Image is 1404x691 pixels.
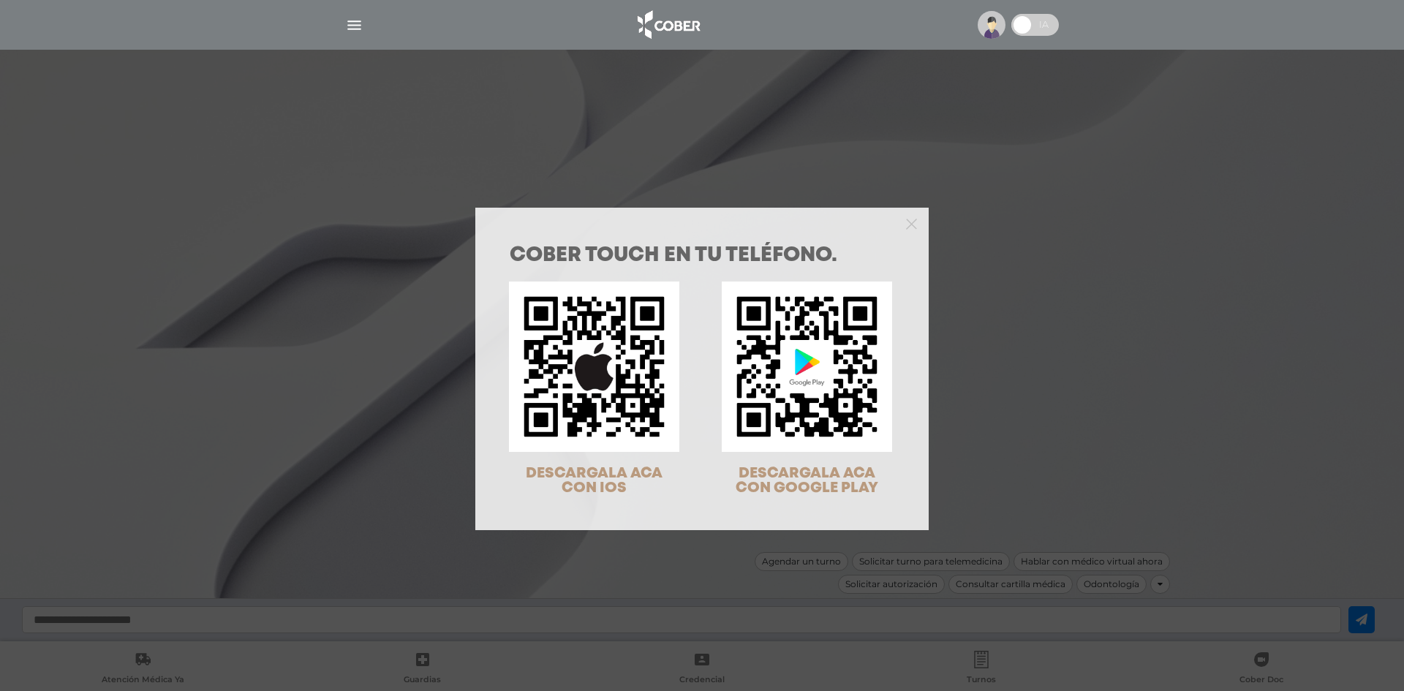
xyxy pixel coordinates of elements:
[906,216,917,230] button: Close
[526,467,663,495] span: DESCARGALA ACA CON IOS
[722,282,892,452] img: qr-code
[509,282,679,452] img: qr-code
[736,467,878,495] span: DESCARGALA ACA CON GOOGLE PLAY
[510,246,894,266] h1: COBER TOUCH en tu teléfono.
